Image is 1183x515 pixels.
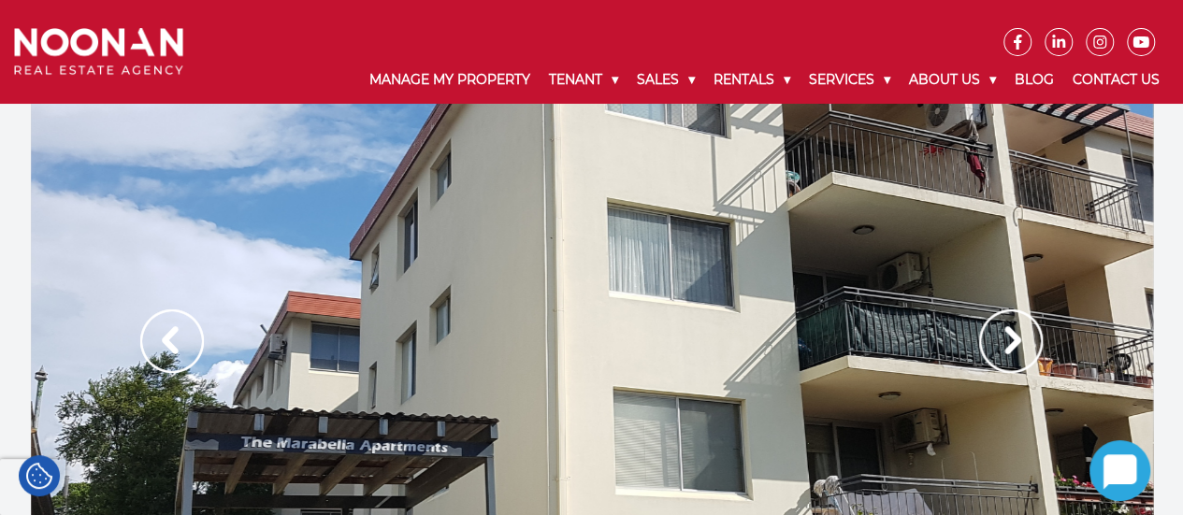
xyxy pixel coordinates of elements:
[540,56,628,104] a: Tenant
[800,56,900,104] a: Services
[1063,56,1169,104] a: Contact Us
[360,56,540,104] a: Manage My Property
[628,56,704,104] a: Sales
[19,455,60,496] div: Cookie Settings
[1005,56,1063,104] a: Blog
[704,56,800,104] a: Rentals
[979,309,1043,373] img: Arrow slider
[140,309,204,373] img: Arrow slider
[14,28,183,75] img: Noonan Real Estate Agency
[900,56,1005,104] a: About Us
